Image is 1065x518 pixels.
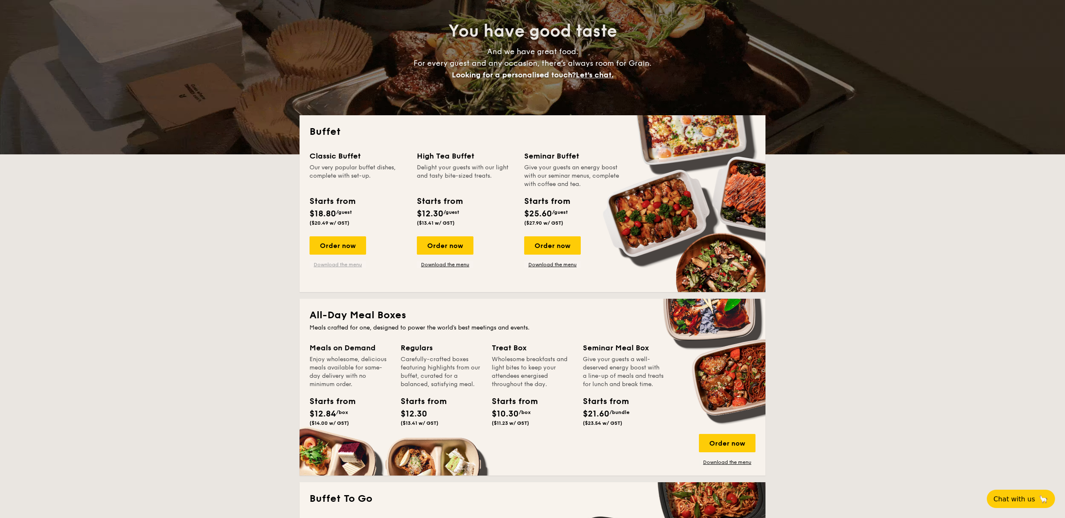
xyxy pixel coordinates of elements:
[492,342,573,354] div: Treat Box
[417,220,455,226] span: ($13.41 w/ GST)
[524,209,552,219] span: $25.60
[519,409,531,415] span: /box
[401,409,427,419] span: $12.30
[310,236,366,255] div: Order now
[310,324,755,332] div: Meals crafted for one, designed to power the world's best meetings and events.
[310,309,755,322] h2: All-Day Meal Boxes
[310,355,391,389] div: Enjoy wholesome, delicious meals available for same-day delivery with no minimum order.
[583,420,622,426] span: ($23.54 w/ GST)
[492,420,529,426] span: ($11.23 w/ GST)
[583,355,664,389] div: Give your guests a well-deserved energy boost with a line-up of meals and treats for lunch and br...
[417,236,473,255] div: Order now
[414,47,651,79] span: And we have great food. For every guest and any occasion, there’s always room for Grain.
[524,261,581,268] a: Download the menu
[524,150,622,162] div: Seminar Buffet
[310,420,349,426] span: ($14.00 w/ GST)
[310,150,407,162] div: Classic Buffet
[417,164,514,188] div: Delight your guests with our light and tasty bite-sized treats.
[310,342,391,354] div: Meals on Demand
[443,209,459,215] span: /guest
[310,492,755,506] h2: Buffet To Go
[552,209,568,215] span: /guest
[310,125,755,139] h2: Buffet
[310,261,366,268] a: Download the menu
[417,195,462,208] div: Starts from
[336,409,348,415] span: /box
[492,395,529,408] div: Starts from
[987,490,1055,508] button: Chat with us🦙
[492,409,519,419] span: $10.30
[401,420,438,426] span: ($13.41 w/ GST)
[1038,494,1048,504] span: 🦙
[699,459,755,466] a: Download the menu
[310,395,347,408] div: Starts from
[417,261,473,268] a: Download the menu
[310,409,336,419] span: $12.84
[310,195,355,208] div: Starts from
[401,342,482,354] div: Regulars
[417,150,514,162] div: High Tea Buffet
[524,164,622,188] div: Give your guests an energy boost with our seminar menus, complete with coffee and tea.
[448,21,617,41] span: You have good taste
[492,355,573,389] div: Wholesome breakfasts and light bites to keep your attendees energised throughout the day.
[310,164,407,188] div: Our very popular buffet dishes, complete with set-up.
[583,395,620,408] div: Starts from
[452,70,576,79] span: Looking for a personalised touch?
[310,209,336,219] span: $18.80
[310,220,349,226] span: ($20.49 w/ GST)
[993,495,1035,503] span: Chat with us
[336,209,352,215] span: /guest
[699,434,755,452] div: Order now
[524,220,563,226] span: ($27.90 w/ GST)
[524,236,581,255] div: Order now
[576,70,614,79] span: Let's chat.
[401,395,438,408] div: Starts from
[401,355,482,389] div: Carefully-crafted boxes featuring highlights from our buffet, curated for a balanced, satisfying ...
[417,209,443,219] span: $12.30
[583,342,664,354] div: Seminar Meal Box
[524,195,570,208] div: Starts from
[583,409,609,419] span: $21.60
[609,409,629,415] span: /bundle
